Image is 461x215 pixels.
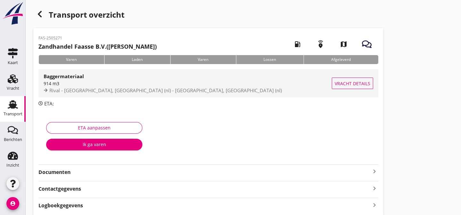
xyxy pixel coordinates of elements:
[46,122,142,134] button: ETA aanpassen
[38,55,104,64] div: Varen
[335,35,353,53] i: map
[46,139,142,150] button: Ik ga varen
[49,87,282,94] span: Rival - [GEOGRAPHIC_DATA], [GEOGRAPHIC_DATA] (nl) - [GEOGRAPHIC_DATA], [GEOGRAPHIC_DATA] (nl)
[51,141,137,148] div: Ik ga varen
[44,100,54,107] span: ETA:
[371,184,378,193] i: keyboard_arrow_right
[371,201,378,209] i: keyboard_arrow_right
[38,42,157,51] h2: ([PERSON_NAME])
[8,61,18,65] div: Kaart
[289,35,306,53] i: local_gas_station
[44,80,332,87] div: 914 m3
[371,168,378,175] i: keyboard_arrow_right
[170,55,236,64] div: Varen
[38,202,83,209] strong: Logboekgegevens
[52,124,137,131] div: ETA aanpassen
[236,55,304,64] div: Lossen
[312,35,330,53] i: emergency_share
[6,163,19,167] div: Inzicht
[335,80,370,87] span: Vracht details
[38,169,371,176] strong: Documenten
[4,112,22,116] div: Transport
[1,2,24,25] img: logo-small.a267ee39.svg
[44,73,84,79] strong: Baggermateriaal
[7,86,19,90] div: Vracht
[6,197,19,210] i: account_circle
[304,55,378,64] div: Afgeleverd
[38,185,81,193] strong: Contactgegevens
[104,55,170,64] div: Laden
[332,78,373,89] button: Vracht details
[38,69,378,97] a: Baggermateriaal914 m3Rival - [GEOGRAPHIC_DATA], [GEOGRAPHIC_DATA] (nl) - [GEOGRAPHIC_DATA], [GEOG...
[38,35,157,41] p: FAS-2505271
[4,137,22,142] div: Berichten
[38,43,106,50] strong: Zandhandel Faasse B.V.
[33,8,383,23] div: Transport overzicht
